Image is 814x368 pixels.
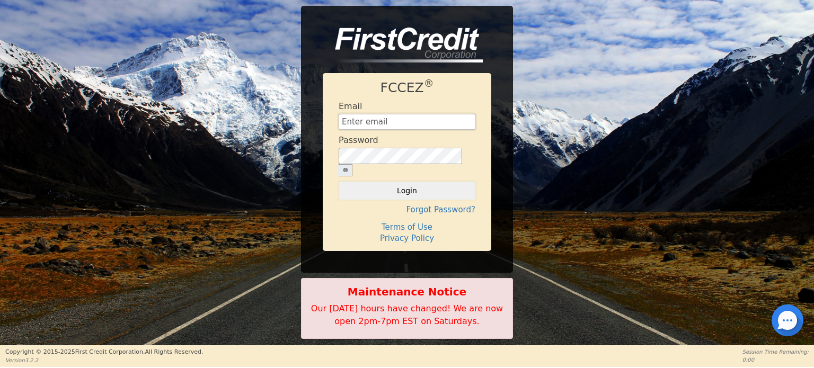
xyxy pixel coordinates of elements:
img: logo-CMu_cnol.png [323,28,483,62]
h4: Privacy Policy [339,234,475,243]
input: Enter email [339,114,475,130]
b: Maintenance Notice [307,284,507,300]
p: 0:00 [742,356,809,364]
p: Session Time Remaining: [742,348,809,356]
h4: Email [339,101,362,111]
sup: ® [424,78,434,89]
p: Copyright © 2015- 2025 First Credit Corporation. [5,348,203,357]
h4: Forgot Password? [339,205,475,214]
h4: Password [339,135,378,145]
p: Version 3.2.2 [5,356,203,364]
span: All Rights Reserved. [145,348,203,355]
h1: FCCEZ [339,80,475,96]
button: Login [339,182,475,200]
span: Our [DATE] hours have changed! We are now open 2pm-7pm EST on Saturdays. [311,303,503,326]
h4: Terms of Use [339,222,475,232]
input: password [339,148,462,165]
